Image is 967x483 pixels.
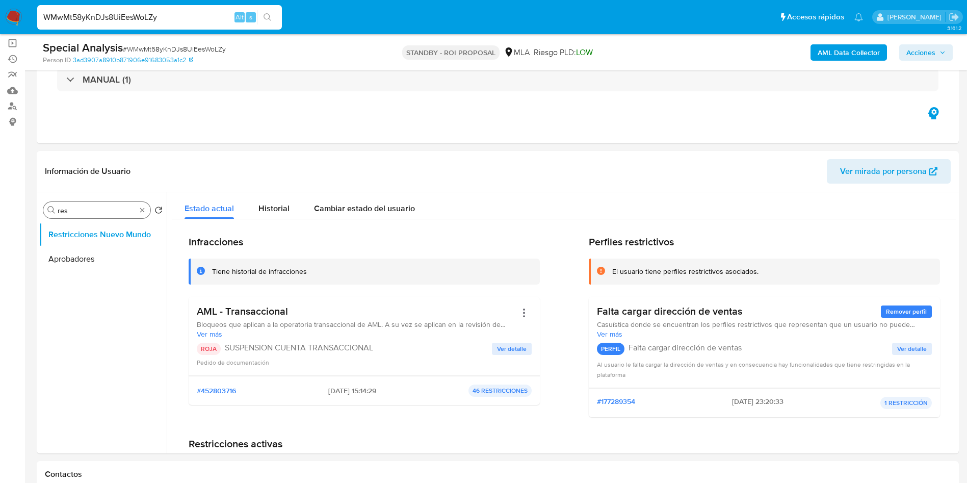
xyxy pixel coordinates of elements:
a: Salir [949,12,959,22]
span: Ver mirada por persona [840,159,927,184]
b: AML Data Collector [818,44,880,61]
button: Restricciones Nuevo Mundo [39,222,167,247]
a: 3ad3907a8910b871906e91683053a1c2 [73,56,193,65]
button: Aprobadores [39,247,167,271]
div: MLA [504,47,530,58]
button: search-icon [257,10,278,24]
span: LOW [576,46,593,58]
a: Notificaciones [854,13,863,21]
h1: Contactos [45,469,951,479]
button: Borrar [138,206,146,214]
div: MANUAL (1) [57,68,938,91]
button: AML Data Collector [811,44,887,61]
span: Acciones [906,44,935,61]
span: # WMwMt58yKnDJs8UiEesWoLZy [123,44,226,54]
h1: Información de Usuario [45,166,130,176]
span: Alt [236,12,244,22]
input: Buscar usuario o caso... [37,11,282,24]
b: Special Analysis [43,39,123,56]
input: Buscar [58,206,136,215]
span: s [249,12,252,22]
button: Ver mirada por persona [827,159,951,184]
p: STANDBY - ROI PROPOSAL [402,45,500,60]
span: 3.161.2 [947,24,962,32]
p: yesica.facco@mercadolibre.com [887,12,945,22]
button: Volver al orden por defecto [154,206,163,217]
span: Riesgo PLD: [534,47,593,58]
span: Accesos rápidos [787,12,844,22]
button: Buscar [47,206,56,214]
button: Acciones [899,44,953,61]
b: Person ID [43,56,71,65]
h3: MANUAL (1) [83,74,131,85]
